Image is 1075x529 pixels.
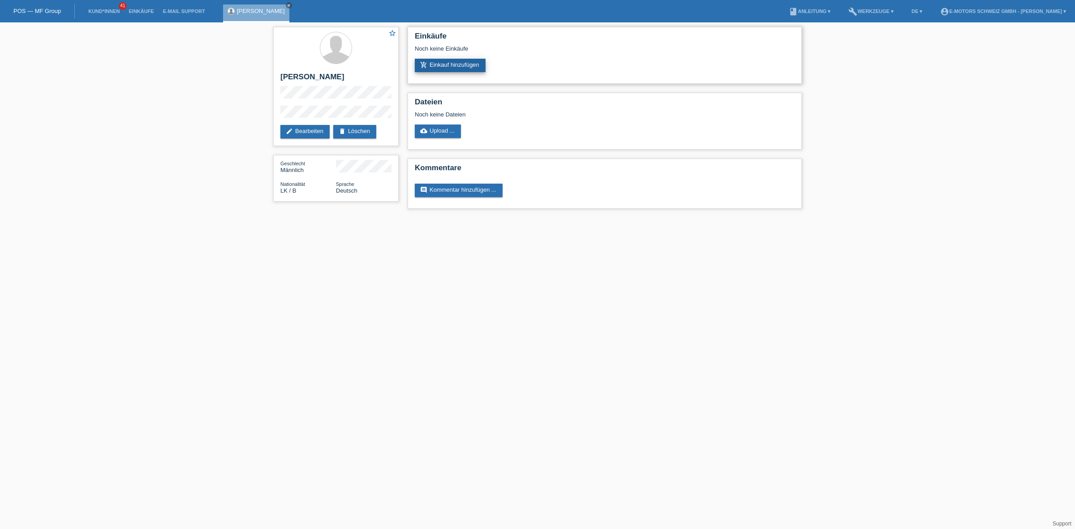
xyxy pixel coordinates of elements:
h2: [PERSON_NAME] [280,73,391,86]
a: commentKommentar hinzufügen ... [415,184,503,197]
h2: Dateien [415,98,795,111]
a: add_shopping_cartEinkauf hinzufügen [415,59,486,72]
a: editBearbeiten [280,125,330,138]
i: cloud_upload [420,127,427,134]
div: Noch keine Dateien [415,111,688,118]
a: star_border [388,29,396,39]
a: account_circleE-Motors Schweiz GmbH - [PERSON_NAME] ▾ [936,9,1071,14]
div: Männlich [280,160,336,173]
a: Einkäufe [124,9,158,14]
i: close [287,3,291,8]
i: add_shopping_cart [420,61,427,69]
div: Noch keine Einkäufe [415,45,795,59]
span: Deutsch [336,187,357,194]
a: bookAnleitung ▾ [784,9,835,14]
i: account_circle [940,7,949,16]
a: buildWerkzeuge ▾ [844,9,898,14]
span: Geschlecht [280,161,305,166]
i: star_border [388,29,396,37]
a: Support [1053,520,1071,527]
i: build [848,7,857,16]
span: Sri Lanka / B / 08.03.1989 [280,187,296,194]
i: comment [420,186,427,194]
a: E-Mail Support [159,9,210,14]
h2: Kommentare [415,163,795,177]
span: Sprache [336,181,354,187]
span: Nationalität [280,181,305,187]
i: book [789,7,798,16]
a: deleteLöschen [333,125,376,138]
a: Kund*innen [84,9,124,14]
a: [PERSON_NAME] [237,8,285,14]
i: edit [286,128,293,135]
a: close [286,2,292,9]
a: cloud_uploadUpload ... [415,125,461,138]
h2: Einkäufe [415,32,795,45]
i: delete [339,128,346,135]
a: POS — MF Group [13,8,61,14]
a: DE ▾ [907,9,927,14]
span: 41 [119,2,127,10]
